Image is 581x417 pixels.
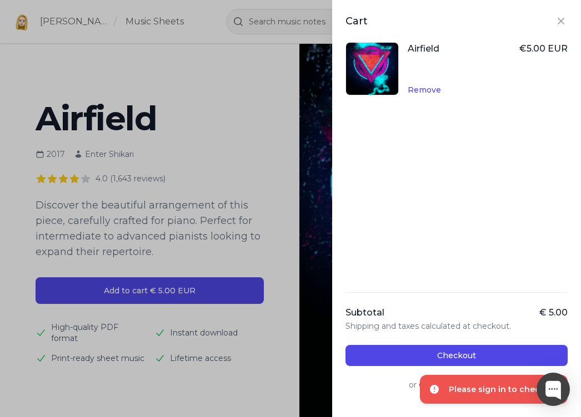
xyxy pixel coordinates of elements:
p: Subtotal [345,306,384,319]
button: Remove [408,84,441,95]
img: https://res.cloudinary.com/denxikn8u/image/upload/q_80,w_400,h_580,c_fill,g_auto,f_auto/maystrova... [346,43,398,95]
button: Close panel [554,14,568,28]
p: € 5.00 [539,306,568,319]
button: Continue shopping [419,379,505,390]
p: € 5.00 EUR [519,42,568,55]
div: Cart [345,13,368,29]
a: Airfield [408,43,439,54]
div: Please sign in to checkout [449,384,559,395]
button: Checkout [345,345,568,366]
p: or [409,379,505,390]
p: Shipping and taxes calculated at checkout. [345,321,568,332]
